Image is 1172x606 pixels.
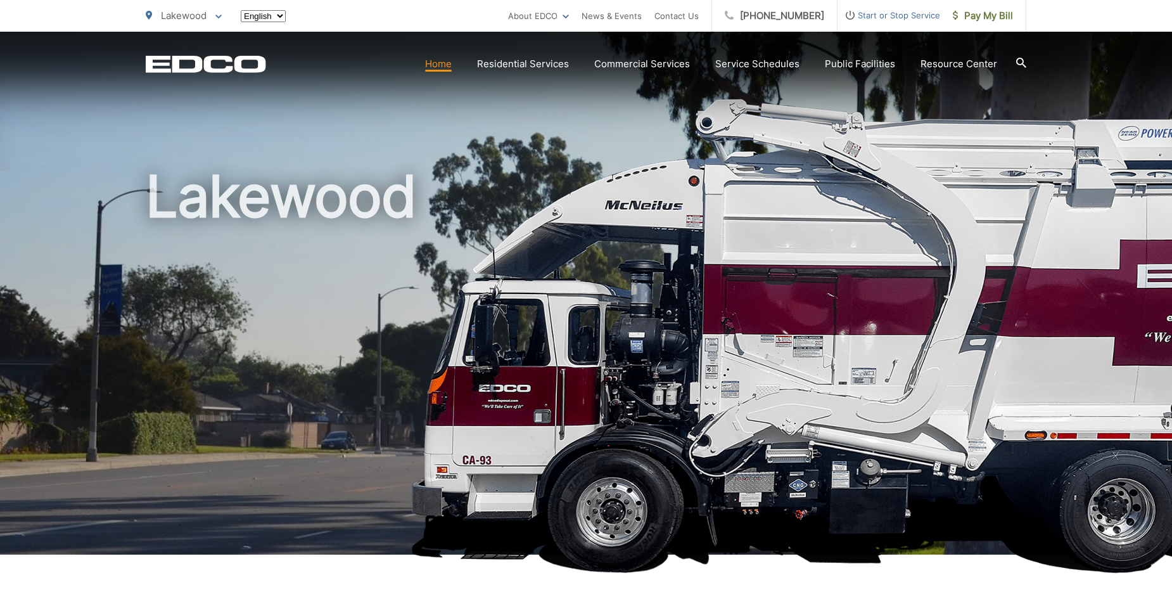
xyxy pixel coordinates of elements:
a: Contact Us [654,8,699,23]
a: Home [425,56,452,72]
a: EDCD logo. Return to the homepage. [146,55,266,73]
a: Public Facilities [825,56,895,72]
a: News & Events [582,8,642,23]
a: Service Schedules [715,56,799,72]
a: Commercial Services [594,56,690,72]
a: About EDCO [508,8,569,23]
h1: Lakewood [146,165,1026,566]
span: Lakewood [161,10,207,22]
select: Select a language [241,10,286,22]
a: Residential Services [477,56,569,72]
span: Pay My Bill [953,8,1013,23]
a: Resource Center [920,56,997,72]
